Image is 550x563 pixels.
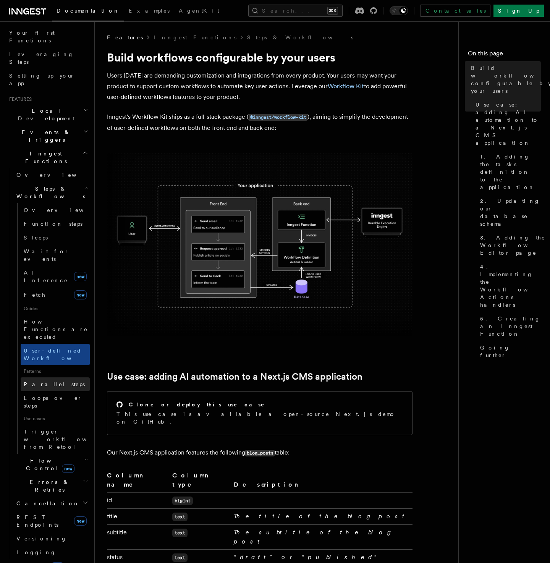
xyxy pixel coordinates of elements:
[328,83,364,90] a: Workflow Kit
[13,475,90,497] button: Errors & Retries
[13,478,83,493] span: Errors & Retries
[9,51,74,65] span: Leveraging Steps
[62,464,74,473] span: new
[480,234,547,257] span: 3. Adding the Workflow Editor page
[13,510,90,532] a: REST Endpointsnew
[16,172,95,178] span: Overview
[6,96,32,102] span: Features
[477,312,541,341] a: 5. Creating an Inngest Function
[129,8,170,14] span: Examples
[21,203,90,217] a: Overview
[16,514,58,528] span: REST Endpoints
[21,377,90,391] a: Parallel steps
[107,471,169,493] th: Column name
[327,7,338,15] kbd: ⌘K
[24,429,108,450] span: Trigger workflows from Retool
[129,401,265,408] h2: Clone or deploy this use case
[480,344,541,359] span: Going further
[247,34,353,41] a: Steps & Workflows
[6,150,82,165] span: Inngest Functions
[421,5,490,17] a: Contact sales
[249,114,307,121] code: @inngest/workflow-kit
[21,266,90,287] a: AI Inferencenew
[6,69,90,90] a: Setting up your app
[6,104,90,125] button: Local Development
[107,508,169,524] td: title
[13,182,90,203] button: Steps & Workflows
[231,471,412,493] th: Description
[248,5,343,17] button: Search...⌘K
[13,457,84,472] span: Flow Control
[57,8,120,14] span: Documentation
[16,535,67,542] span: Versioning
[172,513,188,521] code: text
[174,2,224,21] a: AgentKit
[21,231,90,244] a: Sleeps
[6,128,83,144] span: Events & Triggers
[21,365,90,377] span: Patterns
[107,70,412,102] p: Users [DATE] are demanding customization and integrations from every product. Your users may want...
[24,395,82,409] span: Loops over steps
[172,497,193,505] code: bigint
[13,454,90,475] button: Flow Controlnew
[116,410,403,425] p: This use case is available a open-source Next.js demo on GitHub.
[107,34,143,41] span: Features
[107,112,412,133] p: Inngest's Workflow Kit ships as a full-stack package ( ), aiming to simplify the development of u...
[107,391,412,435] a: Clone or deploy this use caseThis use case is available a open-source Next.js demo on GitHub.
[21,425,90,454] a: Trigger workflows from Retool
[13,497,90,510] button: Cancellation
[480,153,541,191] span: 1. Adding the tasks definition to the application
[480,263,547,309] span: 4. Implementing the Workflow Actions handlers
[21,344,90,365] a: User-defined Workflows
[13,168,90,182] a: Overview
[477,341,541,362] a: Going further
[477,150,541,194] a: 1. Adding the tasks definition to the application
[24,270,68,283] span: AI Inference
[6,107,83,122] span: Local Development
[234,553,380,561] em: "draft" or "published"
[390,6,408,15] button: Toggle dark mode
[169,471,231,493] th: Column type
[480,315,541,338] span: 5. Creating an Inngest Function
[74,290,87,299] span: new
[172,529,188,537] code: text
[154,34,236,41] a: Inngest Functions
[21,303,90,315] span: Guides
[6,26,90,47] a: Your first Functions
[476,101,541,147] span: Use case: adding AI automation to a Next.js CMS application
[24,319,88,340] span: How Functions are executed
[21,244,90,266] a: Wait for events
[493,5,544,17] a: Sign Up
[24,235,48,241] span: Sleeps
[24,381,85,387] span: Parallel steps
[477,194,541,231] a: 2. Updating our database schema
[107,447,412,458] p: Our Next.js CMS application features the following table:
[107,371,362,382] a: Use case: adding AI automation to a Next.js CMS application
[21,217,90,231] a: Function steps
[13,500,79,507] span: Cancellation
[6,47,90,69] a: Leveraging Steps
[6,125,90,147] button: Events & Triggers
[13,532,90,545] a: Versioning
[74,516,87,526] span: new
[477,260,541,312] a: 4. Implementing the Workflow Actions handlers
[9,30,55,44] span: Your first Functions
[13,185,85,200] span: Steps & Workflows
[234,529,393,545] em: The subtitle of the blog post
[24,348,92,361] span: User-defined Workflows
[74,272,87,281] span: new
[13,545,90,559] a: Logging
[480,197,541,228] span: 2. Updating our database schema
[107,153,412,336] img: The Workflow Kit provides a Workflow Engine to compose workflow actions on the back end and a set...
[6,168,90,559] div: Inngest Functions
[249,113,307,120] a: @inngest/workflow-kit
[107,524,169,549] td: subtitle
[472,98,541,150] a: Use case: adding AI automation to a Next.js CMS application
[124,2,174,21] a: Examples
[9,73,75,86] span: Setting up your app
[107,50,412,64] h1: Build workflows configurable by your users
[24,221,82,227] span: Function steps
[21,315,90,344] a: How Functions are executed
[21,287,90,303] a: Fetchnew
[16,549,56,555] span: Logging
